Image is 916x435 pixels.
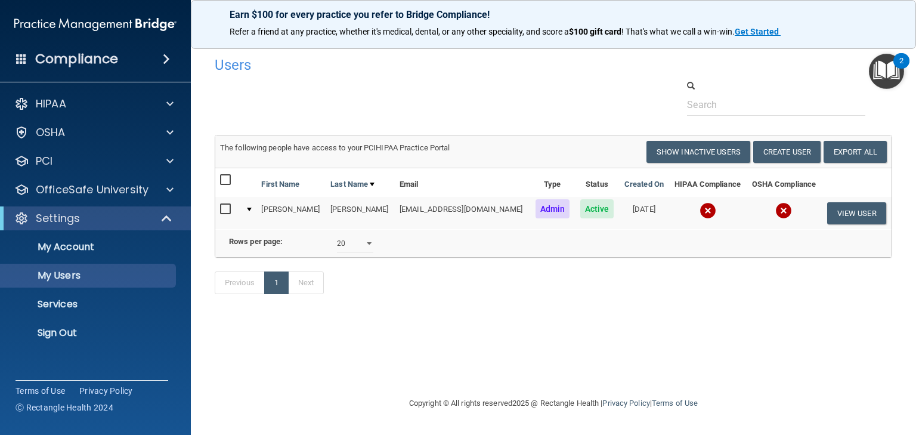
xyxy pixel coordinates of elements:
[215,57,602,73] h4: Users
[14,154,174,168] a: PCI
[652,399,698,408] a: Terms of Use
[79,385,133,397] a: Privacy Policy
[395,168,530,197] th: Email
[36,211,80,226] p: Settings
[8,241,171,253] p: My Account
[669,168,746,197] th: HIPAA Compliance
[330,177,375,192] a: Last Name
[16,402,113,414] span: Ⓒ Rectangle Health 2024
[621,27,735,36] span: ! That's what we call a win-win.
[746,168,821,197] th: OSHA Compliance
[536,199,570,218] span: Admin
[395,197,530,229] td: [EMAIL_ADDRESS][DOMAIN_NAME]
[569,27,621,36] strong: $100 gift card
[530,168,575,197] th: Type
[229,237,283,246] b: Rows per page:
[687,94,865,116] input: Search
[735,27,779,36] strong: Get Started
[14,183,174,197] a: OfficeSafe University
[14,211,173,226] a: Settings
[215,272,265,294] a: Previous
[288,272,324,294] a: Next
[230,27,569,36] span: Refer a friend at any practice, whether it's medical, dental, or any other speciality, and score a
[899,61,903,76] div: 2
[261,177,299,192] a: First Name
[580,199,614,218] span: Active
[230,9,877,20] p: Earn $100 for every practice you refer to Bridge Compliance!
[8,327,171,339] p: Sign Out
[36,183,148,197] p: OfficeSafe University
[869,54,904,89] button: Open Resource Center, 2 new notifications
[220,143,450,152] span: The following people have access to your PCIHIPAA Practice Portal
[14,97,174,111] a: HIPAA
[8,298,171,310] p: Services
[16,385,65,397] a: Terms of Use
[735,27,781,36] a: Get Started
[624,177,664,192] a: Created On
[602,399,649,408] a: Privacy Policy
[824,141,887,163] a: Export All
[775,202,792,219] img: cross.ca9f0e7f.svg
[14,13,177,36] img: PMB logo
[35,51,118,67] h4: Compliance
[700,202,716,219] img: cross.ca9f0e7f.svg
[264,272,289,294] a: 1
[575,168,619,197] th: Status
[646,141,750,163] button: Show Inactive Users
[36,154,52,168] p: PCI
[619,197,669,229] td: [DATE]
[14,125,174,140] a: OSHA
[36,125,66,140] p: OSHA
[8,270,171,282] p: My Users
[36,97,66,111] p: HIPAA
[326,197,395,229] td: [PERSON_NAME]
[827,202,886,224] button: View User
[256,197,326,229] td: [PERSON_NAME]
[336,384,771,422] div: Copyright © All rights reserved 2025 @ Rectangle Health | |
[753,141,821,163] button: Create User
